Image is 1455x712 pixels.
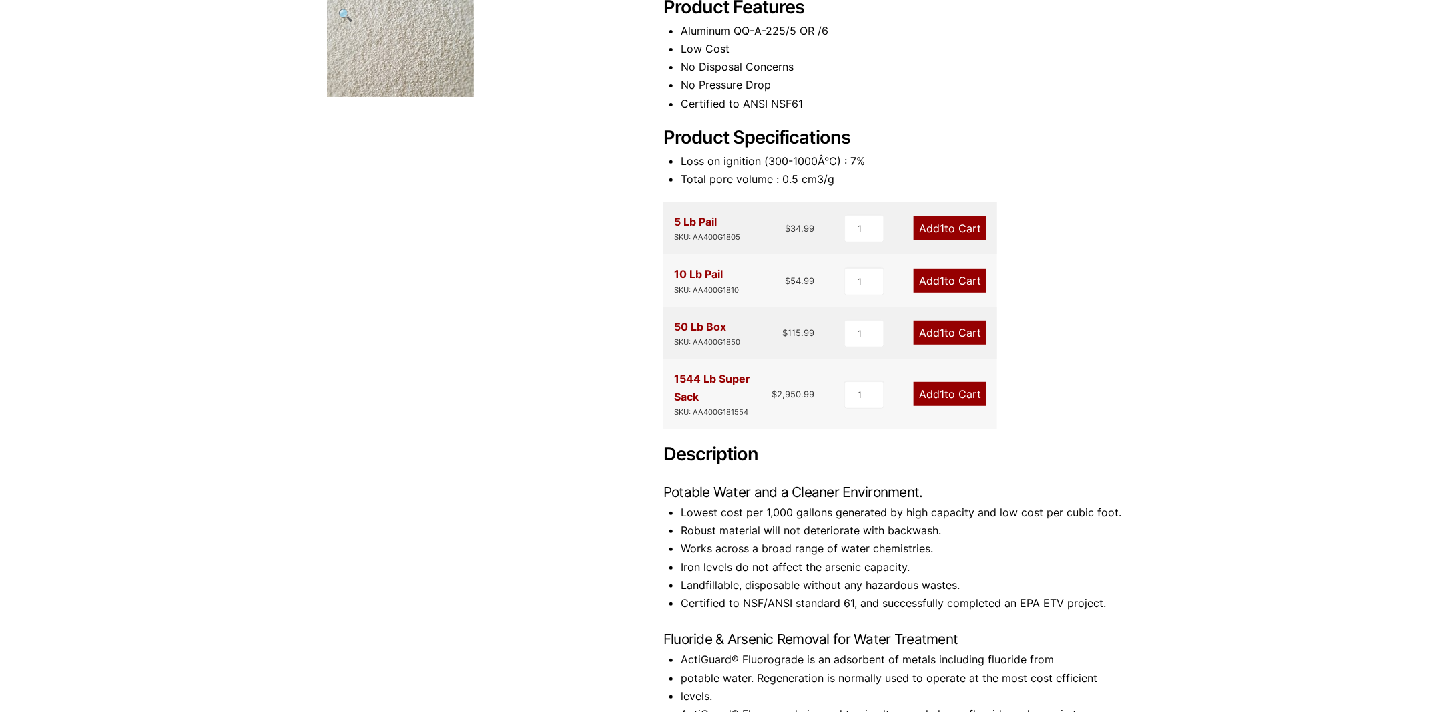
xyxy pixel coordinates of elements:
bdi: 54.99 [786,275,815,286]
span: $ [786,275,791,286]
li: Certified to NSF/ANSI standard 61, and successfully completed an EPA ETV project. [681,594,1128,612]
li: Low Cost [681,40,1128,58]
h3: Fluoride & Arsenic Removal for Water Treatment [663,630,1128,648]
div: SKU: AA400G1850 [674,336,740,349]
li: Landfillable, disposable without any hazardous wastes. [681,576,1128,594]
li: Robust material will not deteriorate with backwash. [681,522,1128,540]
div: 5 Lb Pail [674,213,740,244]
bdi: 115.99 [783,327,815,338]
div: SKU: AA400G181554 [674,406,772,419]
span: $ [772,389,778,399]
span: 1 [940,326,944,339]
h2: Product Specifications [663,127,1128,149]
div: 50 Lb Box [674,318,740,349]
li: levels. [681,687,1128,705]
a: Add1to Cart [914,269,986,293]
div: 10 Lb Pail [674,265,739,296]
li: No Pressure Drop [681,76,1128,94]
a: Add1to Cart [914,321,986,345]
span: 1 [940,387,944,401]
div: 1544 Lb Super Sack [674,370,772,419]
li: Iron levels do not affect the arsenic capacity. [681,558,1128,576]
li: Certified to ANSI NSF61 [681,95,1128,113]
bdi: 2,950.99 [772,389,815,399]
span: 1 [940,222,944,235]
li: No Disposal Concerns [681,58,1128,76]
div: SKU: AA400G1805 [674,231,740,244]
li: Aluminum QQ-A-225/5 OR /6 [681,22,1128,40]
span: $ [783,327,788,338]
li: Loss on ignition (300-1000Â°C) : 7% [681,152,1128,170]
a: Add1to Cart [914,382,986,406]
li: Total pore volume : 0.5 cm3/g [681,170,1128,188]
span: 🔍 [338,7,353,22]
li: ActiGuard® Fluorograde is an adsorbent of metals including fluoride from [681,651,1128,669]
a: Add1to Cart [914,216,986,240]
li: potable water. Regeneration is normally used to operate at the most cost efficient [681,669,1128,687]
h3: Potable Water and a Cleaner Environment. [663,483,1128,501]
div: SKU: AA400G1810 [674,284,739,297]
li: Lowest cost per 1,000 gallons generated by high capacity and low cost per cubic foot. [681,504,1128,522]
li: Works across a broad range of water chemistries. [681,540,1128,558]
h2: Description [663,443,1128,466]
span: $ [786,223,791,234]
bdi: 34.99 [786,223,815,234]
span: 1 [940,274,944,287]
